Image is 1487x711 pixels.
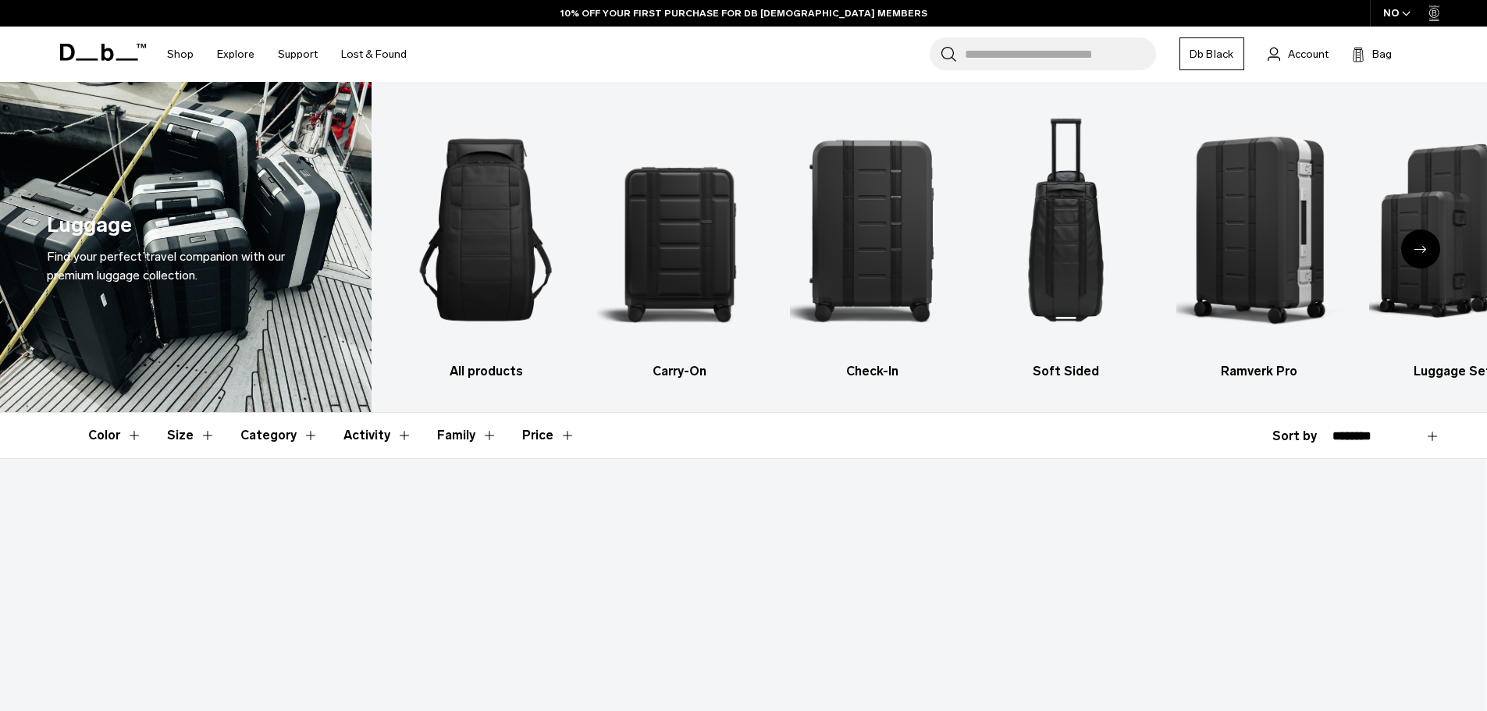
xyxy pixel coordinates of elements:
[167,27,194,82] a: Shop
[155,27,418,82] nav: Main Navigation
[983,362,1149,381] h3: Soft Sided
[403,105,569,381] li: 1 / 6
[983,105,1149,381] a: Db Soft Sided
[240,413,318,458] button: Toggle Filter
[1176,105,1343,354] img: Db
[790,362,956,381] h3: Check-In
[403,105,569,381] a: Db All products
[1288,46,1329,62] span: Account
[596,105,763,354] img: Db
[1176,105,1343,381] li: 5 / 6
[1176,105,1343,381] a: Db Ramverk Pro
[217,27,254,82] a: Explore
[790,105,956,381] a: Db Check-In
[437,413,497,458] button: Toggle Filter
[341,27,407,82] a: Lost & Found
[1401,229,1440,268] div: Next slide
[596,105,763,381] li: 2 / 6
[983,105,1149,381] li: 4 / 6
[790,105,956,381] li: 3 / 6
[1372,46,1392,62] span: Bag
[1179,37,1244,70] a: Db Black
[596,105,763,381] a: Db Carry-On
[522,413,575,458] button: Toggle Price
[403,105,569,354] img: Db
[47,249,285,283] span: Find your perfect travel companion with our premium luggage collection.
[596,362,763,381] h3: Carry-On
[790,105,956,354] img: Db
[403,362,569,381] h3: All products
[167,413,215,458] button: Toggle Filter
[47,209,132,241] h1: Luggage
[983,105,1149,354] img: Db
[278,27,318,82] a: Support
[343,413,412,458] button: Toggle Filter
[1268,44,1329,63] a: Account
[1352,44,1392,63] button: Bag
[88,413,142,458] button: Toggle Filter
[1176,362,1343,381] h3: Ramverk Pro
[560,6,927,20] a: 10% OFF YOUR FIRST PURCHASE FOR DB [DEMOGRAPHIC_DATA] MEMBERS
